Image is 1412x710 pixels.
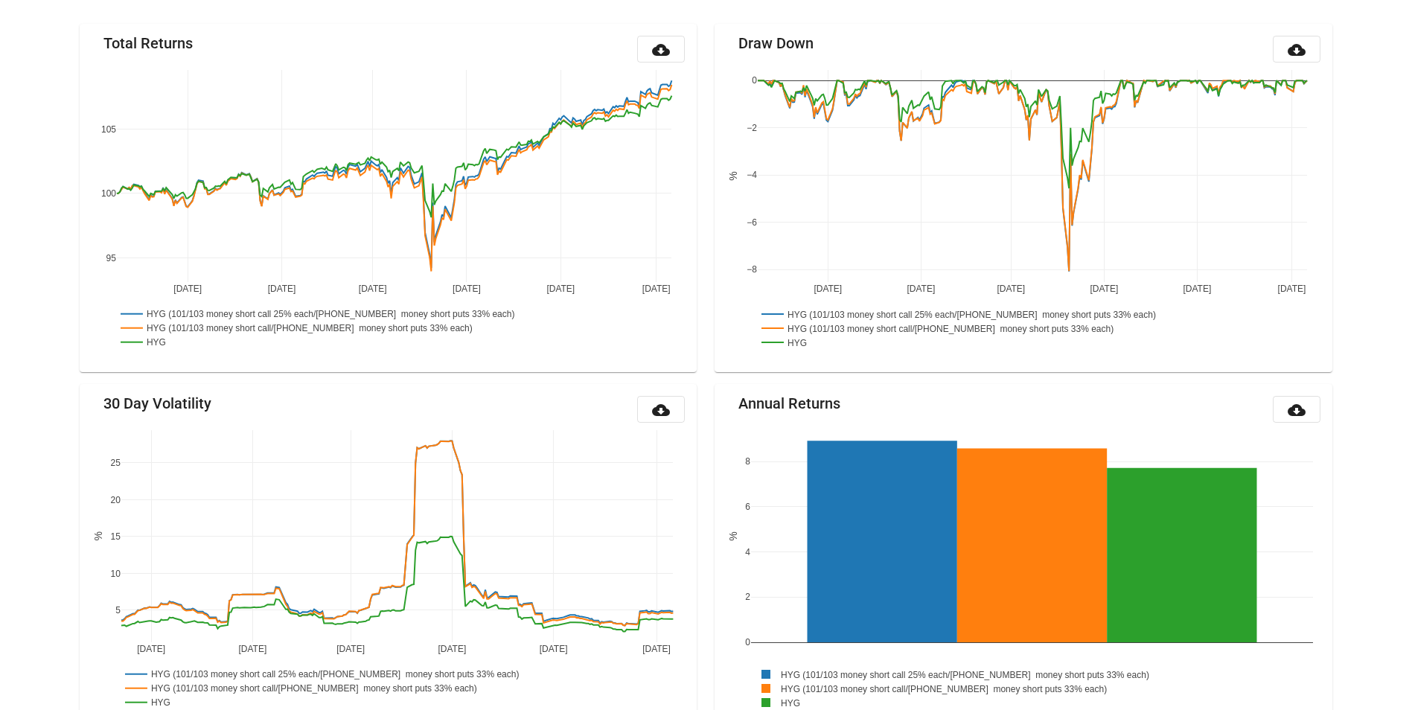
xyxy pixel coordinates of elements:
[652,41,670,59] mat-icon: cloud_download
[738,396,840,411] mat-card-title: Annual Returns
[1288,401,1306,419] mat-icon: cloud_download
[738,36,814,51] mat-card-title: Draw Down
[103,36,193,51] mat-card-title: Total Returns
[652,401,670,419] mat-icon: cloud_download
[1288,41,1306,59] mat-icon: cloud_download
[103,396,211,411] mat-card-title: 30 Day Volatility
